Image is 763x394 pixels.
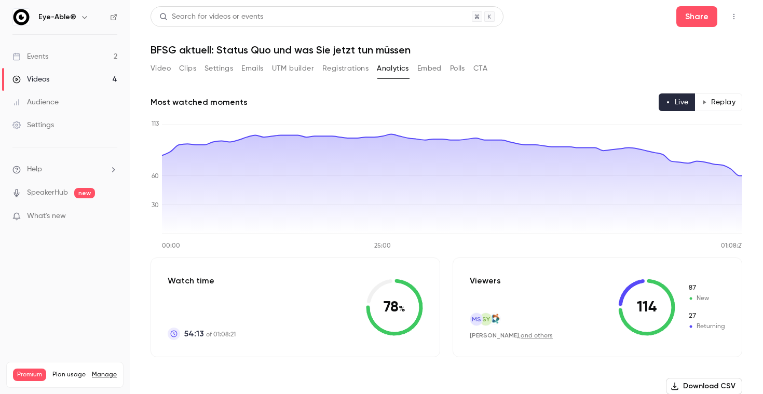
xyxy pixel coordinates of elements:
button: Emails [241,60,263,77]
a: SpeakerHub [27,187,68,198]
tspan: 60 [152,173,159,180]
img: Eye-Able® [13,9,30,25]
span: Returning [688,322,725,331]
button: Share [676,6,717,27]
div: Search for videos or events [159,11,263,22]
h2: Most watched moments [151,96,248,108]
button: Video [151,60,171,77]
img: psz-duesseldorf.de [489,313,500,324]
span: MS [472,315,481,324]
div: Audience [12,97,59,107]
li: help-dropdown-opener [12,164,117,175]
tspan: 01:08:21 [721,243,743,249]
span: [PERSON_NAME] [470,332,519,339]
span: Plan usage [52,371,86,379]
tspan: 00:00 [162,243,180,249]
button: Polls [450,60,465,77]
button: Embed [417,60,442,77]
button: UTM builder [272,60,314,77]
span: SY [482,315,490,324]
button: Replay [695,93,742,111]
tspan: 25:00 [374,243,391,249]
button: Settings [205,60,233,77]
span: 54:13 [184,328,204,340]
a: Manage [92,371,117,379]
h1: BFSG aktuell: Status Quo und was Sie jetzt tun müssen [151,44,742,56]
button: Registrations [322,60,369,77]
button: Top Bar Actions [726,8,742,25]
tspan: 30 [152,202,159,209]
button: Live [659,93,696,111]
span: new [74,188,95,198]
button: Clips [179,60,196,77]
iframe: Noticeable Trigger [105,212,117,221]
span: Help [27,164,42,175]
button: Analytics [377,60,409,77]
tspan: 113 [152,121,159,127]
span: Returning [688,311,725,321]
span: New [688,294,725,303]
span: New [688,283,725,293]
a: and others [521,333,553,339]
p: Watch time [168,275,236,287]
h6: Eye-Able® [38,12,76,22]
div: , [470,331,553,340]
div: Settings [12,120,54,130]
p: Viewers [470,275,501,287]
p: of 01:08:21 [184,328,236,340]
div: Videos [12,74,49,85]
span: Premium [13,369,46,381]
span: What's new [27,211,66,222]
div: Events [12,51,48,62]
button: CTA [473,60,487,77]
